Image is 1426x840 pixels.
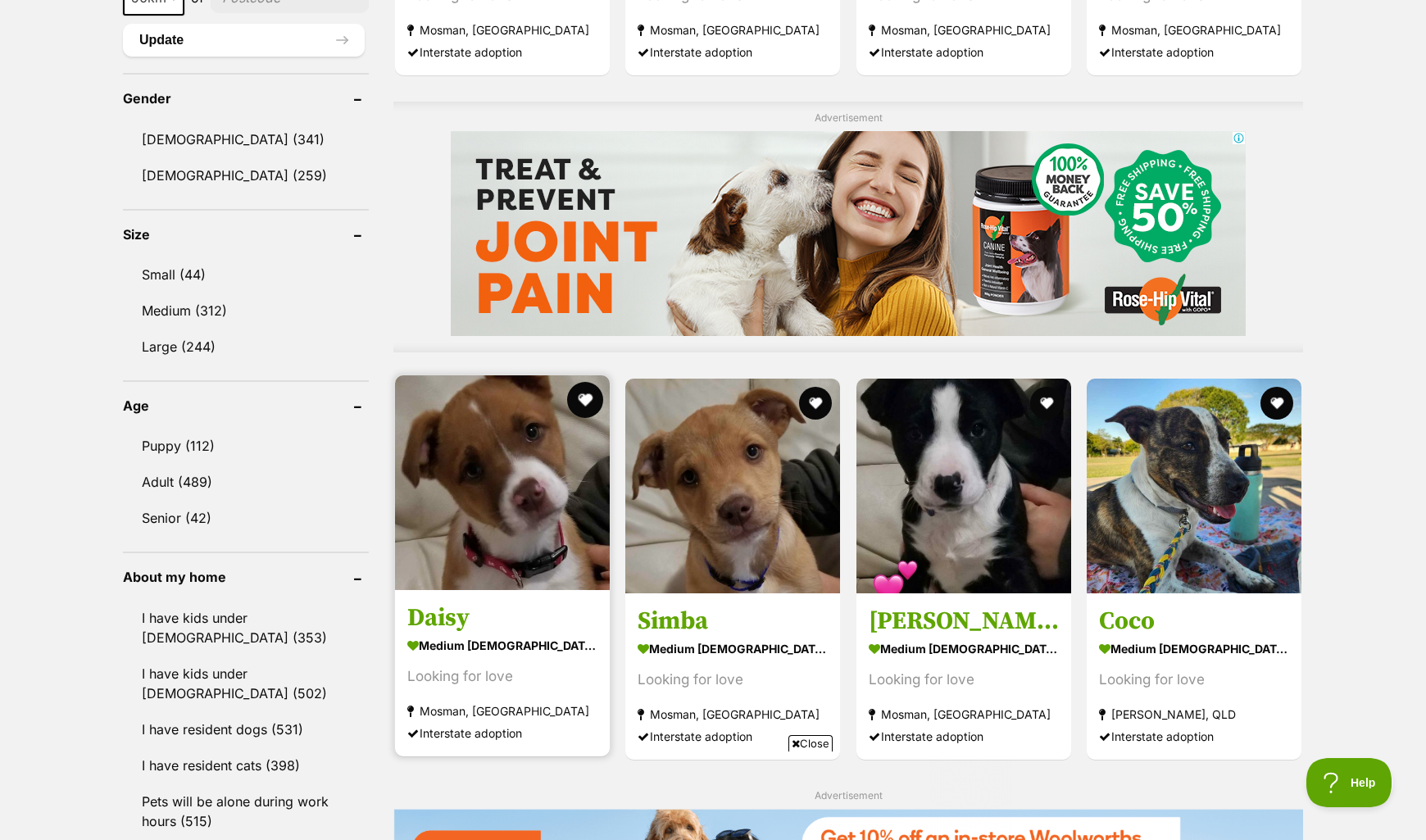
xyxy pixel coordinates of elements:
[1087,379,1301,593] img: Coco - Australian Cattle Dog
[1099,703,1289,725] strong: [PERSON_NAME], QLD
[1306,758,1393,807] iframe: Help Scout Beacon - Open
[638,669,828,691] div: Looking for love
[123,227,369,242] header: Size
[625,379,840,593] img: Simba - Border Collie Dog
[638,41,828,63] div: Interstate adoption
[407,665,597,688] div: Looking for love
[123,257,369,292] a: Small (44)
[1099,637,1289,661] strong: medium [DEMOGRAPHIC_DATA] Dog
[869,606,1059,637] h3: [PERSON_NAME]
[1099,725,1289,747] div: Interstate adoption
[123,429,369,463] a: Puppy (112)
[638,606,828,637] h3: Simba
[869,669,1059,691] div: Looking for love
[123,122,369,157] a: [DEMOGRAPHIC_DATA] (341)
[1099,669,1289,691] div: Looking for love
[123,293,369,328] a: Medium (312)
[123,158,369,193] a: [DEMOGRAPHIC_DATA] (259)
[567,382,603,418] button: favourite
[869,41,1059,63] div: Interstate adoption
[123,501,369,535] a: Senior (42)
[869,703,1059,725] strong: Mosman, [GEOGRAPHIC_DATA]
[856,379,1071,593] img: Bruce - Border Collie Dog
[407,602,597,633] h3: Daisy
[407,722,597,744] div: Interstate adoption
[123,656,369,711] a: I have kids under [DEMOGRAPHIC_DATA] (502)
[395,375,610,590] img: Daisy - Border Collie Dog
[393,102,1303,353] div: Advertisement
[451,131,1246,336] iframe: Advertisement
[800,387,833,420] button: favourite
[407,41,597,63] div: Interstate adoption
[1099,19,1289,41] strong: Mosman, [GEOGRAPHIC_DATA]
[123,329,369,364] a: Large (244)
[856,593,1071,760] a: [PERSON_NAME] medium [DEMOGRAPHIC_DATA] Dog Looking for love Mosman, [GEOGRAPHIC_DATA] Interstate...
[638,19,828,41] strong: Mosman, [GEOGRAPHIC_DATA]
[1099,41,1289,63] div: Interstate adoption
[407,19,597,41] strong: Mosman, [GEOGRAPHIC_DATA]
[415,758,1011,832] iframe: Advertisement
[123,570,369,584] header: About my home
[1099,606,1289,637] h3: Coco
[407,633,597,657] strong: medium [DEMOGRAPHIC_DATA] Dog
[395,590,610,756] a: Daisy medium [DEMOGRAPHIC_DATA] Dog Looking for love Mosman, [GEOGRAPHIC_DATA] Interstate adoption
[407,700,597,722] strong: Mosman, [GEOGRAPHIC_DATA]
[123,784,369,838] a: Pets will be alone during work hours (515)
[625,593,840,760] a: Simba medium [DEMOGRAPHIC_DATA] Dog Looking for love Mosman, [GEOGRAPHIC_DATA] Interstate adoption
[638,725,828,747] div: Interstate adoption
[1260,387,1293,420] button: favourite
[869,637,1059,661] strong: medium [DEMOGRAPHIC_DATA] Dog
[638,703,828,725] strong: Mosman, [GEOGRAPHIC_DATA]
[123,465,369,499] a: Adult (489)
[869,19,1059,41] strong: Mosman, [GEOGRAPHIC_DATA]
[123,712,369,747] a: I have resident dogs (531)
[123,748,369,783] a: I have resident cats (398)
[123,91,369,106] header: Gender
[869,725,1059,747] div: Interstate adoption
[123,398,369,413] header: Age
[638,637,828,661] strong: medium [DEMOGRAPHIC_DATA] Dog
[1030,387,1063,420] button: favourite
[123,24,365,57] button: Update
[788,735,833,751] span: Close
[123,601,369,655] a: I have kids under [DEMOGRAPHIC_DATA] (353)
[1087,593,1301,760] a: Coco medium [DEMOGRAPHIC_DATA] Dog Looking for love [PERSON_NAME], QLD Interstate adoption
